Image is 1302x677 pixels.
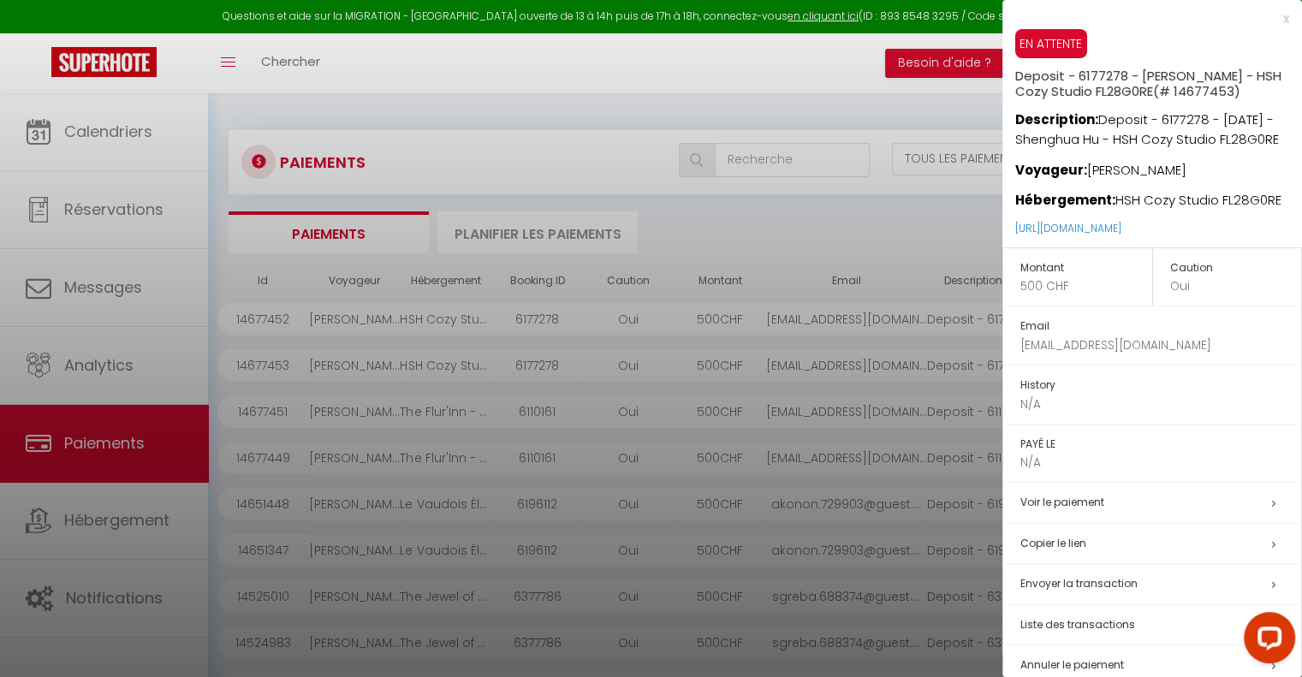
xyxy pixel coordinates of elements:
p: Oui [1170,277,1302,295]
span: Envoyer la transaction [1020,576,1138,591]
strong: Hébergement: [1015,191,1115,209]
h5: History [1020,376,1301,395]
h5: Email [1020,317,1301,336]
span: EN ATTENTE [1015,29,1087,58]
p: N/A [1020,454,1301,472]
span: Liste des transactions [1020,617,1135,632]
p: HSH Cozy Studio FL28G0RE [1015,180,1302,211]
h5: Deposit - 6177278 - [PERSON_NAME] - HSH Cozy Studio FL28G0RE [1015,58,1302,99]
div: x [1002,9,1289,29]
h5: Copier le lien [1020,534,1301,554]
p: 500 CHF [1020,277,1152,295]
h5: Montant [1020,258,1152,278]
p: Deposit - 6177278 - [DATE] - Shenghua Hu - HSH Cozy Studio FL28G0RE [1015,99,1302,150]
span: Annuler le paiement [1020,657,1124,672]
strong: Voyageur: [1015,161,1087,179]
span: (# 14677453) [1153,82,1240,100]
a: Voir le paiement [1020,495,1104,509]
a: [URL][DOMAIN_NAME] [1015,221,1121,235]
strong: Description: [1015,110,1098,128]
p: [PERSON_NAME] [1015,150,1302,181]
h5: Caution [1170,258,1302,278]
p: [EMAIL_ADDRESS][DOMAIN_NAME] [1020,336,1301,354]
h5: PAYÉ LE [1020,435,1301,454]
p: N/A [1020,395,1301,413]
iframe: LiveChat chat widget [1230,605,1302,677]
